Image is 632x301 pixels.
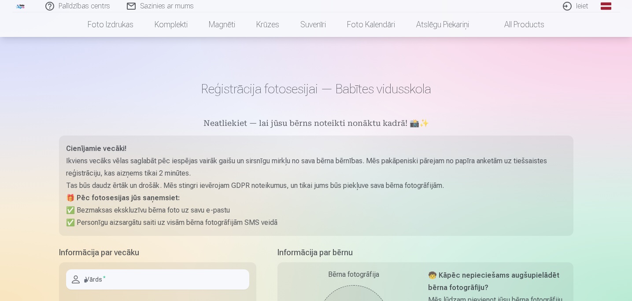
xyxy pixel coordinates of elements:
a: Krūzes [246,12,290,37]
h5: Informācija par bērnu [277,246,573,259]
div: Bērna fotogrāfija [285,269,423,280]
h5: Informācija par vecāku [59,246,256,259]
p: ✅ Personīgu aizsargātu saiti uz visām bērna fotogrāfijām SMS veidā [66,217,566,229]
p: ✅ Bezmaksas ekskluzīvu bērna foto uz savu e-pastu [66,204,566,217]
h5: Neatliekiet — lai jūsu bērns noteikti nonāktu kadrā! 📸✨ [59,118,573,130]
strong: Cienījamie vecāki! [66,144,126,153]
a: Komplekti [144,12,198,37]
a: Foto izdrukas [77,12,144,37]
strong: 🎁 Pēc fotosesijas jūs saņemsiet: [66,194,180,202]
p: Tas būs daudz ērtāk un drošāk. Mēs stingri ievērojam GDPR noteikumus, un tikai jums būs piekļuve ... [66,180,566,192]
p: Ikviens vecāks vēlas saglabāt pēc iespējas vairāk gaišu un sirsnīgu mirkļu no sava bērna bērnības... [66,155,566,180]
a: Foto kalendāri [336,12,406,37]
a: Magnēti [198,12,246,37]
a: Suvenīri [290,12,336,37]
img: /fa1 [16,4,26,9]
a: Atslēgu piekariņi [406,12,480,37]
h1: Reģistrācija fotosesijai — Babītes vidusskola [59,81,573,97]
a: All products [480,12,555,37]
strong: 🧒 Kāpēc nepieciešams augšupielādēt bērna fotogrāfiju? [428,271,559,292]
